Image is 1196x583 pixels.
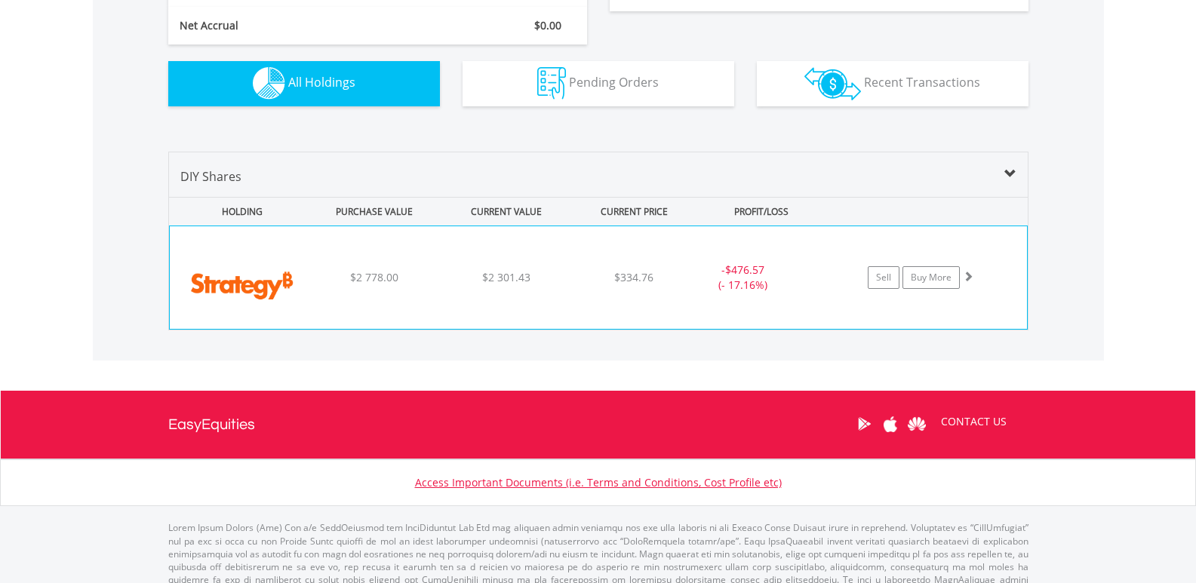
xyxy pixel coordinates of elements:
a: EasyEquities [168,391,255,459]
span: $334.76 [614,270,653,284]
img: pending_instructions-wht.png [537,67,566,100]
span: All Holdings [288,74,355,91]
button: Recent Transactions [757,61,1028,106]
div: HOLDING [170,198,307,226]
div: PROFIT/LOSS [697,198,826,226]
div: Net Accrual [168,18,413,33]
img: EQU.US.MSTR.png [177,245,307,325]
a: Apple [878,400,904,447]
span: $2 778.00 [350,270,398,284]
a: CONTACT US [930,400,1017,443]
button: All Holdings [168,61,440,106]
a: Huawei [904,400,930,447]
a: Buy More [902,266,960,289]
span: $0.00 [534,18,561,32]
a: Google Play [851,400,878,447]
a: Access Important Documents (i.e. Terms and Conditions, Cost Profile etc) [415,475,782,489]
span: Pending Orders [569,74,659,91]
div: CURRENT VALUE [442,198,571,226]
button: Pending Orders [463,61,734,106]
img: transactions-zar-wht.png [804,67,861,100]
div: PURCHASE VALUE [310,198,439,226]
span: DIY Shares [180,168,241,185]
div: CURRENT PRICE [573,198,693,226]
span: $476.57 [725,262,764,277]
div: - (- 17.16%) [686,262,799,293]
span: $2 301.43 [482,270,530,284]
span: Recent Transactions [864,74,980,91]
img: holdings-wht.png [253,67,285,100]
a: Sell [868,266,899,289]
